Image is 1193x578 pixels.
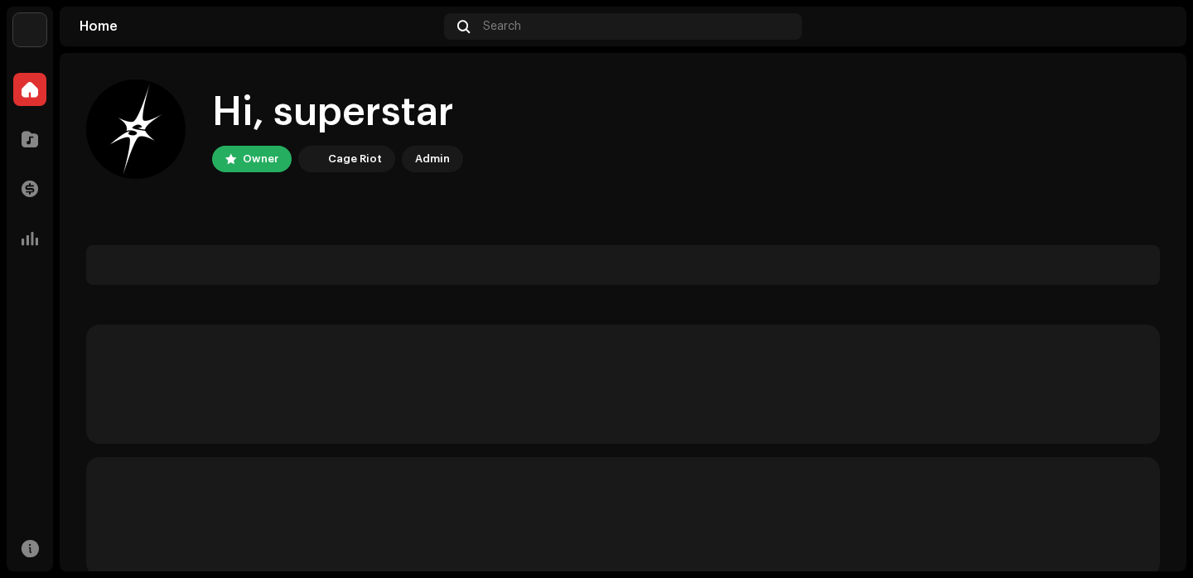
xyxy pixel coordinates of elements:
[80,20,437,33] div: Home
[13,13,46,46] img: 3bdc119d-ef2f-4d41-acde-c0e9095fc35a
[328,149,382,169] div: Cage Riot
[483,20,521,33] span: Search
[1140,13,1166,40] img: 5a7be2c7-20a7-468b-aa60-3e9307d51880
[415,149,450,169] div: Admin
[243,149,278,169] div: Owner
[212,86,463,139] div: Hi, superstar
[86,79,186,179] img: 5a7be2c7-20a7-468b-aa60-3e9307d51880
[302,149,321,169] img: 3bdc119d-ef2f-4d41-acde-c0e9095fc35a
